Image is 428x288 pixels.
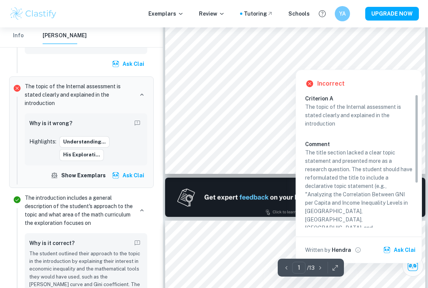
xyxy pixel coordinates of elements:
button: Ask Clai [382,243,418,257]
img: Clastify logo [9,6,57,21]
h6: Comment [305,140,412,148]
h6: Incorrect [317,79,345,88]
p: / 13 [307,264,315,272]
button: his explorati... [59,149,104,161]
p: The introduction includes a general description of the student's approach to the topic and what a... [25,194,134,227]
button: Info [9,27,27,44]
button: Help and Feedback [316,7,329,20]
p: Written by [305,246,330,254]
button: Ask Clai [402,255,423,277]
button: Report mistake/confusion [132,118,143,129]
button: Show exemplars [49,169,109,182]
img: clai.svg [112,172,119,179]
button: Ask Clai [110,169,147,182]
svg: Correct [13,195,22,204]
p: Exemplars [148,10,184,18]
svg: Incorrect [13,84,22,93]
button: YA [335,6,350,21]
img: Ad [165,178,425,217]
p: Review [199,10,225,18]
h6: Why is it correct? [29,239,75,247]
button: Understanding... [59,136,110,148]
img: clai.svg [383,246,391,254]
h6: YA [338,10,347,18]
h6: Why is it wrong? [29,119,72,127]
h6: Hendra [332,246,351,254]
a: Tutoring [244,10,273,18]
p: The topic of the Internal assessment is stated clearly and explained in the introduction [305,103,412,128]
img: clai.svg [112,60,119,68]
p: Highlights: [29,137,56,146]
button: View full profile [353,245,363,255]
button: Report mistake/confusion [132,238,143,248]
p: The topic of the Internal assessment is stated clearly and explained in the introduction [25,82,134,107]
button: Ask Clai [110,57,147,71]
button: UPGRADE NOW [365,7,419,21]
a: Schools [288,10,310,18]
h6: Criterion A [305,94,418,103]
button: [PERSON_NAME] [43,27,87,44]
